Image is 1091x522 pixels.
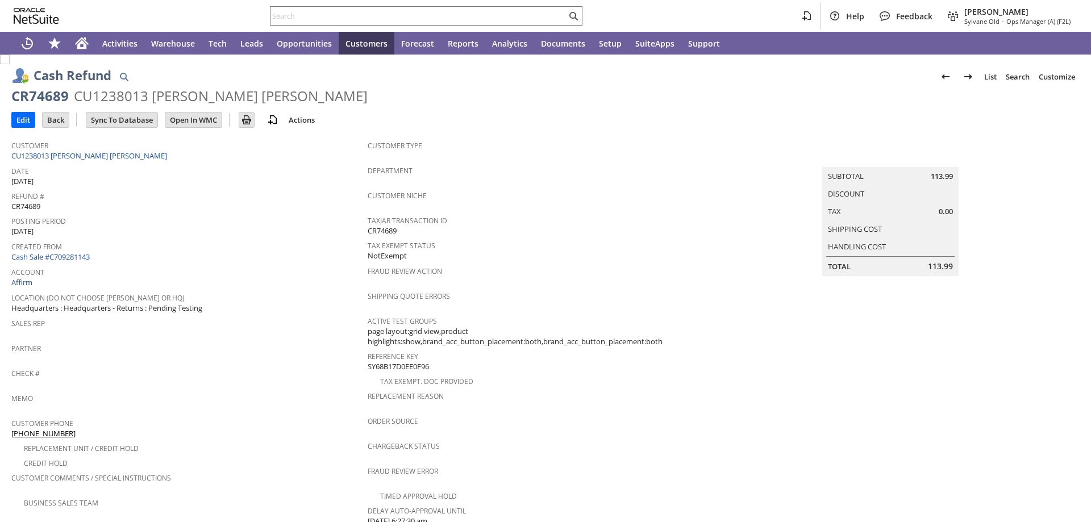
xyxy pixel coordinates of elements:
[75,36,89,50] svg: Home
[117,70,131,83] img: Quick Find
[86,112,157,127] input: Sync To Database
[11,344,41,353] a: Partner
[368,216,447,225] a: TaxJar Transaction ID
[11,319,45,328] a: Sales Rep
[74,87,368,105] div: CU1238013 [PERSON_NAME] [PERSON_NAME]
[11,141,48,151] a: Customer
[828,171,864,181] a: Subtotal
[11,201,40,212] span: CR74689
[1006,17,1071,26] span: Ops Manager (A) (F2L)
[14,32,41,55] a: Recent Records
[368,241,435,250] a: Tax Exempt Status
[11,252,90,262] a: Cash Sale #C709281143
[380,491,457,501] a: Timed Approval Hold
[368,166,413,176] a: Department
[102,38,138,49] span: Activities
[24,444,139,453] a: Replacement Unit / Credit Hold
[1001,68,1034,86] a: Search
[368,141,422,151] a: Customer Type
[939,206,953,217] span: 0.00
[240,38,263,49] span: Leads
[11,87,69,105] div: CR74689
[368,225,397,236] span: CR74689
[41,32,68,55] div: Shortcuts
[368,266,442,276] a: Fraud Review Action
[11,303,202,314] span: Headquarters : Headquarters - Returns : Pending Testing
[277,38,332,49] span: Opportunities
[11,277,32,287] a: Affirm
[165,112,222,127] input: Open In WMC
[68,32,95,55] a: Home
[239,112,254,127] input: Print
[240,113,253,127] img: Print
[368,466,438,476] a: Fraud Review Error
[688,38,720,49] span: Support
[939,70,952,83] img: Previous
[1034,68,1080,86] a: Customize
[368,316,437,326] a: Active Test Groups
[401,38,434,49] span: Forecast
[11,428,76,439] a: [PHONE_NUMBER]
[368,250,407,261] span: NotExempt
[12,112,35,127] input: Edit
[234,32,270,55] a: Leads
[11,226,34,237] span: [DATE]
[11,176,34,187] span: [DATE]
[485,32,534,55] a: Analytics
[11,242,62,252] a: Created From
[368,441,440,451] a: Chargeback Status
[980,68,1001,86] a: List
[846,11,864,22] span: Help
[202,32,234,55] a: Tech
[345,38,388,49] span: Customers
[11,369,40,378] a: Check #
[368,352,418,361] a: Reference Key
[492,38,527,49] span: Analytics
[964,17,1000,26] span: Sylvane Old
[209,38,227,49] span: Tech
[448,38,478,49] span: Reports
[266,113,280,127] img: add-record.svg
[11,166,29,176] a: Date
[20,36,34,50] svg: Recent Records
[339,32,394,55] a: Customers
[928,261,953,272] span: 113.99
[48,36,61,50] svg: Shortcuts
[380,377,473,386] a: Tax Exempt. Doc Provided
[394,32,441,55] a: Forecast
[534,32,592,55] a: Documents
[828,241,886,252] a: Handling Cost
[896,11,932,22] span: Feedback
[270,32,339,55] a: Opportunities
[270,9,567,23] input: Search
[368,391,444,401] a: Replacement reason
[368,191,427,201] a: Customer Niche
[24,498,98,508] a: Business Sales Team
[11,419,73,428] a: Customer Phone
[368,416,418,426] a: Order Source
[1002,17,1004,26] span: -
[964,6,1071,17] span: [PERSON_NAME]
[961,70,975,83] img: Next
[931,171,953,182] span: 113.99
[95,32,144,55] a: Activities
[628,32,681,55] a: SuiteApps
[11,216,66,226] a: Posting Period
[284,115,319,125] a: Actions
[441,32,485,55] a: Reports
[567,9,580,23] svg: Search
[822,149,959,167] caption: Summary
[541,38,585,49] span: Documents
[828,224,882,234] a: Shipping Cost
[144,32,202,55] a: Warehouse
[11,473,171,483] a: Customer Comments / Special Instructions
[14,8,59,24] svg: logo
[592,32,628,55] a: Setup
[368,326,718,347] span: page layout:grid view,product highlights:show,brand_acc_button_placement:both,brand_acc_button_pl...
[11,151,170,161] a: CU1238013 [PERSON_NAME] [PERSON_NAME]
[599,38,622,49] span: Setup
[368,361,429,372] span: SY68B17D0EE0F96
[635,38,674,49] span: SuiteApps
[368,506,466,516] a: Delay Auto-Approval Until
[34,66,111,85] h1: Cash Refund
